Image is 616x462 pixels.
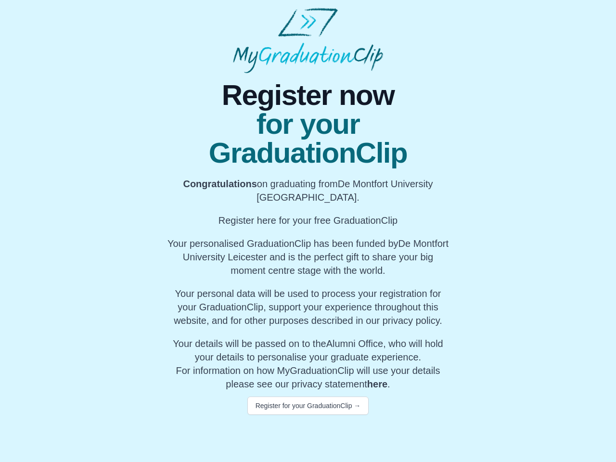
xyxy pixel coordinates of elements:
[173,338,443,362] span: Your details will be passed on to the , who will hold your details to personalise your graduate e...
[183,179,257,189] b: Congratulations
[166,214,450,227] p: Register here for your free GraduationClip
[326,338,384,349] span: Alumni Office
[367,379,387,389] a: here
[173,338,443,389] span: For information on how MyGraduationClip will use your details please see our privacy statement .
[247,397,369,415] button: Register for your GraduationClip →
[166,177,450,204] p: on graduating from De Montfort University [GEOGRAPHIC_DATA].
[166,287,450,327] p: Your personal data will be used to process your registration for your GraduationClip, support you...
[166,237,450,277] p: Your personalised GraduationClip has been funded by De Montfort University Leicester and is the p...
[233,8,383,73] img: MyGraduationClip
[166,81,450,110] span: Register now
[166,110,450,167] span: for your GraduationClip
